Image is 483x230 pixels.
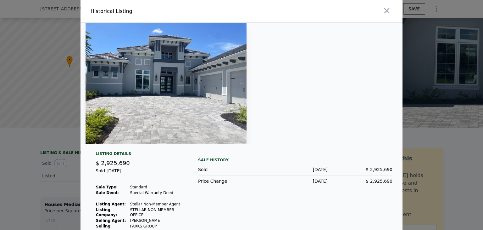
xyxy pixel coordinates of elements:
strong: Listing Company: [96,208,117,217]
span: $ 2,925,690 [366,179,392,184]
span: $ 2,925,690 [366,167,392,172]
div: Sold [198,166,263,173]
td: STELLAR NON-MEMBER OFFICE [130,207,183,218]
td: Stellar Non-Member Agent [130,201,183,207]
div: Listing Details [96,151,183,159]
strong: Sale Deed: [96,191,119,195]
strong: Listing Agent: [96,202,126,206]
div: [DATE] [263,166,328,173]
div: Sale History [198,156,392,164]
div: Price Change [198,178,263,184]
span: $ 2,925,690 [96,160,130,166]
td: Special Warranty Deed [130,190,183,196]
div: Historical Listing [91,8,239,15]
img: Property Img [86,23,247,144]
div: Sold [DATE] [96,168,183,179]
strong: Sale Type: [96,185,118,189]
td: [PERSON_NAME] [130,218,183,223]
td: Standard [130,184,183,190]
div: [DATE] [263,178,328,184]
strong: Selling Agent: [96,218,126,223]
